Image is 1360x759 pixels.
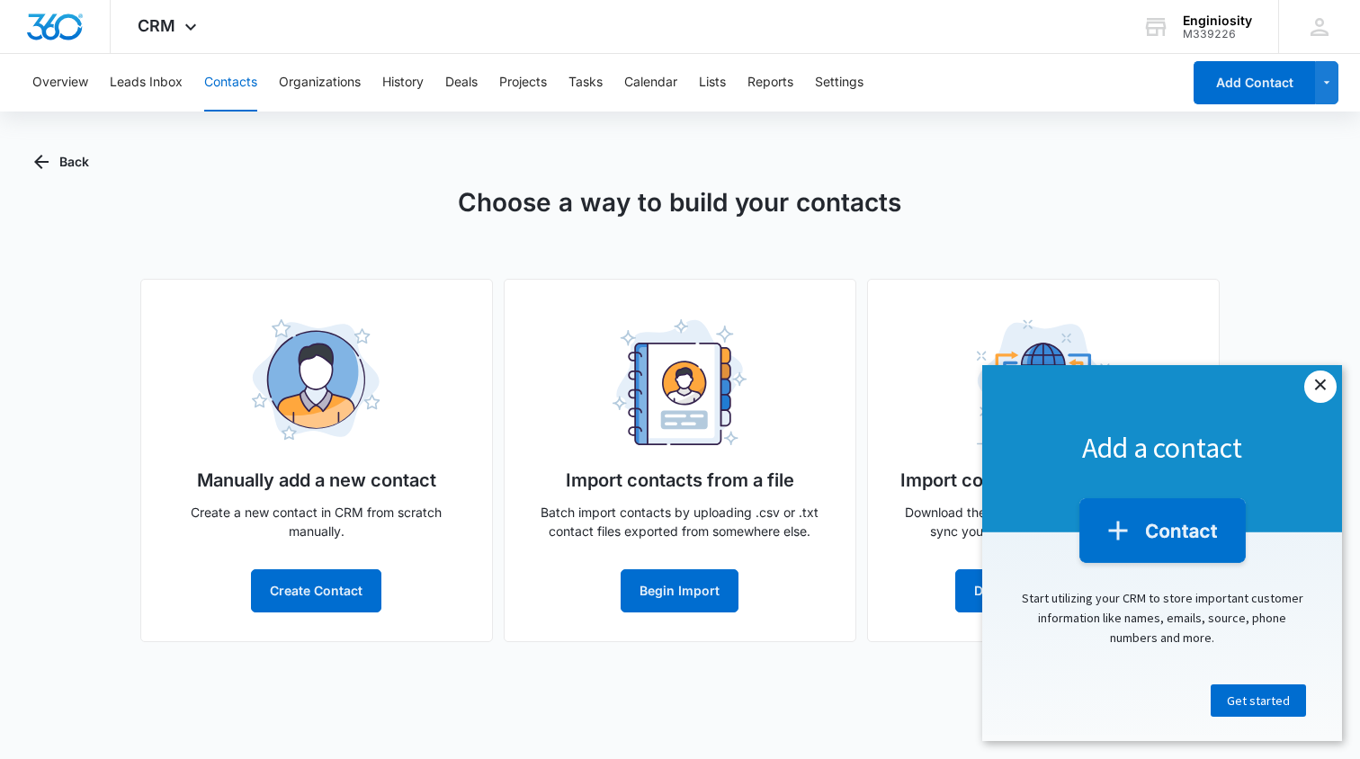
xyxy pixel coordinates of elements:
[897,503,1190,540] p: Download the Marketing 360® mobile app and sync your mobile contacts seamlessly.
[110,54,183,112] button: Leads Inbox
[445,54,478,112] button: Deals
[138,16,175,35] span: CRM
[34,140,89,183] button: Back
[568,54,603,112] button: Tasks
[1183,13,1252,28] div: account name
[251,569,381,612] button: Create Contact
[322,5,354,38] a: Close modal
[900,467,1186,494] h5: Import contacts from your phone
[533,503,827,540] p: Batch import contacts by uploading .csv or .txt contact files exported from somewhere else.
[18,223,342,283] p: Start utilizing your CRM to store important customer information like names, emails, source, phon...
[699,54,726,112] button: Lists
[170,503,463,540] p: Create a new contact in CRM from scratch manually.
[1194,61,1315,104] button: Add Contact
[499,54,547,112] button: Projects
[279,54,361,112] button: Organizations
[458,183,901,221] h1: Choose a way to build your contacts
[382,54,424,112] button: History
[1183,28,1252,40] div: account id
[32,54,88,112] button: Overview
[621,569,738,612] button: Begin Import
[955,569,1131,612] button: Download Mobile App
[197,467,436,494] h5: Manually add a new contact
[204,54,257,112] button: Contacts
[566,467,794,494] h5: Import contacts from a file
[228,319,324,352] a: Get started
[624,54,677,112] button: Calendar
[747,54,793,112] button: Reports
[815,54,863,112] button: Settings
